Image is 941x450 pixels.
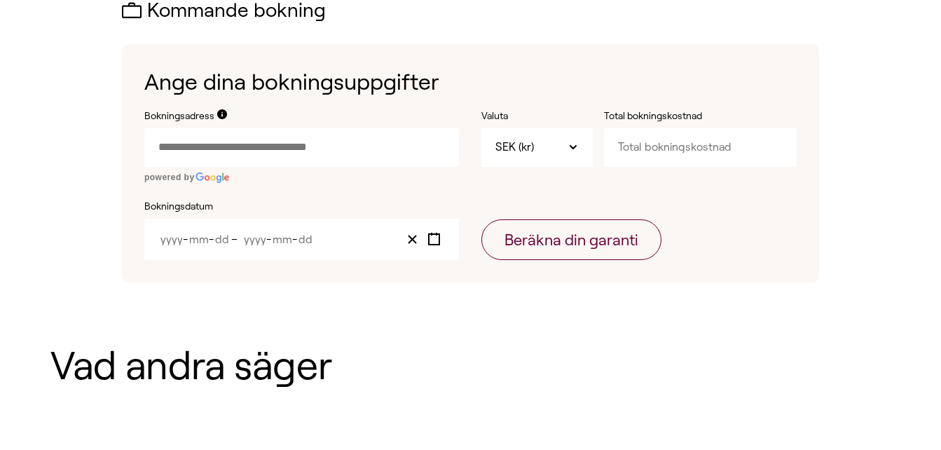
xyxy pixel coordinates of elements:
input: Day [298,233,313,245]
button: Toggle calendar [423,230,445,249]
input: Month [272,233,293,245]
h1: Vad andra säger [50,344,891,388]
input: Day [214,233,230,245]
span: - [266,233,272,245]
input: Year [243,233,266,245]
span: SEK (kr) [495,139,534,155]
span: - [209,233,214,245]
span: powered by [144,172,195,182]
label: Total bokningskostnad [604,109,744,123]
input: Year [160,233,183,245]
label: Valuta [481,109,593,123]
label: Bokningsdatum [144,200,460,214]
span: – [231,233,242,245]
img: Google logo [195,172,230,183]
h1: Ange dina bokningsuppgifter [144,67,797,98]
span: - [292,233,298,245]
input: Total bokningskostnad [604,128,797,166]
span: - [183,233,188,245]
input: Month [188,233,210,245]
label: Bokningsadress [144,109,214,123]
button: Clear value [401,230,423,249]
button: Beräkna din garanti [481,219,661,260]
